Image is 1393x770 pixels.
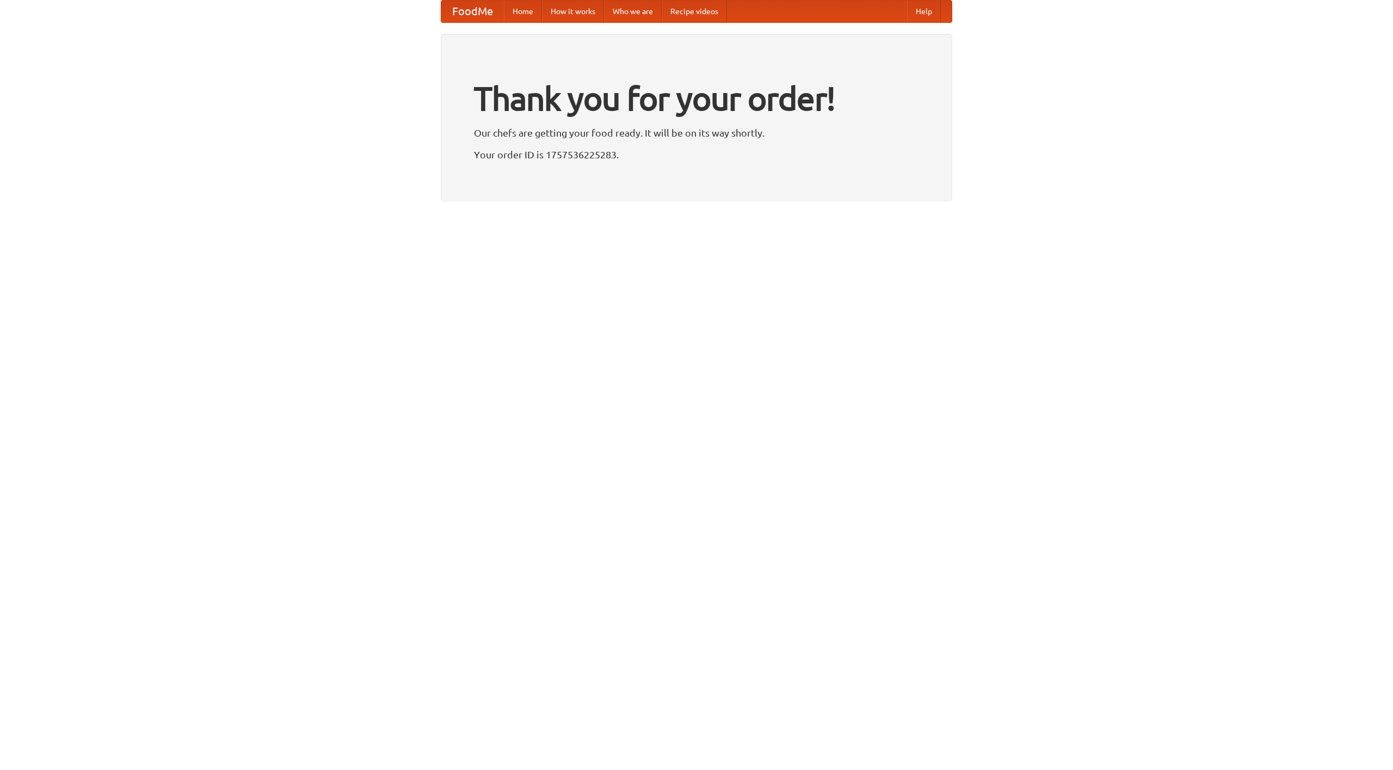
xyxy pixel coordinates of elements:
h1: Thank you for your order! [474,72,919,125]
a: Home [504,1,542,22]
a: FoodMe [441,1,504,22]
p: Our chefs are getting your food ready. It will be on its way shortly. [474,125,919,141]
a: Who we are [604,1,662,22]
p: Your order ID is 1757536225283. [474,146,919,163]
a: Help [907,1,941,22]
a: How it works [542,1,604,22]
a: Recipe videos [662,1,727,22]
